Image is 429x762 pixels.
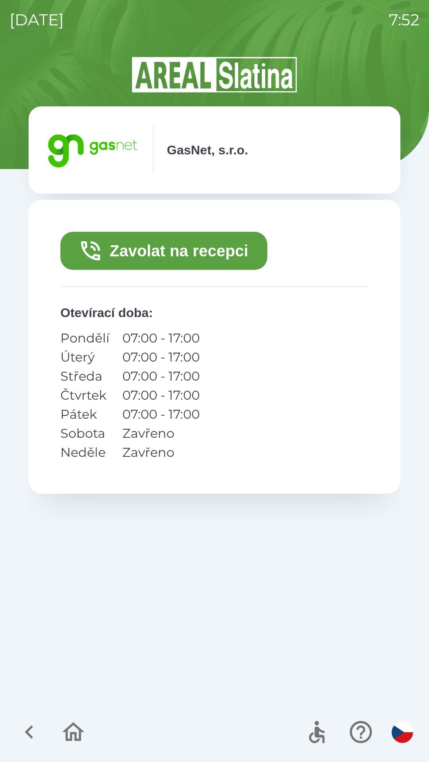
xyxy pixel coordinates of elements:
[122,348,200,367] p: 07:00 - 17:00
[29,56,400,94] img: Logo
[10,8,64,32] p: [DATE]
[60,367,110,386] p: Středa
[60,232,267,270] button: Zavolat na recepci
[392,722,413,743] img: cs flag
[167,140,248,160] p: GasNet, s.r.o.
[60,386,110,405] p: Čtvrtek
[122,405,200,424] p: 07:00 - 17:00
[60,303,369,322] p: Otevírací doba :
[60,424,110,443] p: Sobota
[122,329,200,348] p: 07:00 - 17:00
[60,405,110,424] p: Pátek
[44,126,140,174] img: 95bd5263-4d84-4234-8c68-46e365c669f1.png
[60,348,110,367] p: Úterý
[60,329,110,348] p: Pondělí
[122,443,200,462] p: Zavřeno
[122,386,200,405] p: 07:00 - 17:00
[122,424,200,443] p: Zavřeno
[389,8,419,32] p: 7:52
[60,443,110,462] p: Neděle
[122,367,200,386] p: 07:00 - 17:00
